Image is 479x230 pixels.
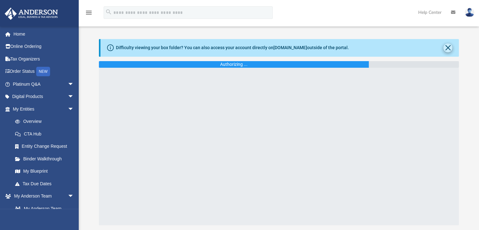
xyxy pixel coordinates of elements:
[68,90,80,103] span: arrow_drop_down
[4,78,83,90] a: Platinum Q&Aarrow_drop_down
[4,103,83,115] a: My Entitiesarrow_drop_down
[465,8,474,17] img: User Pic
[9,202,77,215] a: My Anderson Team
[220,61,248,68] div: Authorizing ...
[116,44,349,51] div: Difficulty viewing your box folder? You can also access your account directly on outside of the p...
[85,12,93,16] a: menu
[443,43,452,52] button: Close
[68,103,80,116] span: arrow_drop_down
[4,28,83,40] a: Home
[9,128,83,140] a: CTA Hub
[4,90,83,103] a: Digital Productsarrow_drop_down
[9,152,83,165] a: Binder Walkthrough
[4,53,83,65] a: Tax Organizers
[85,9,93,16] i: menu
[105,9,112,15] i: search
[9,115,83,128] a: Overview
[9,140,83,153] a: Entity Change Request
[4,40,83,53] a: Online Ordering
[273,45,307,50] a: [DOMAIN_NAME]
[9,165,80,178] a: My Blueprint
[9,177,83,190] a: Tax Due Dates
[68,78,80,91] span: arrow_drop_down
[68,190,80,203] span: arrow_drop_down
[3,8,60,20] img: Anderson Advisors Platinum Portal
[4,190,80,203] a: My Anderson Teamarrow_drop_down
[4,65,83,78] a: Order StatusNEW
[36,67,50,76] div: NEW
